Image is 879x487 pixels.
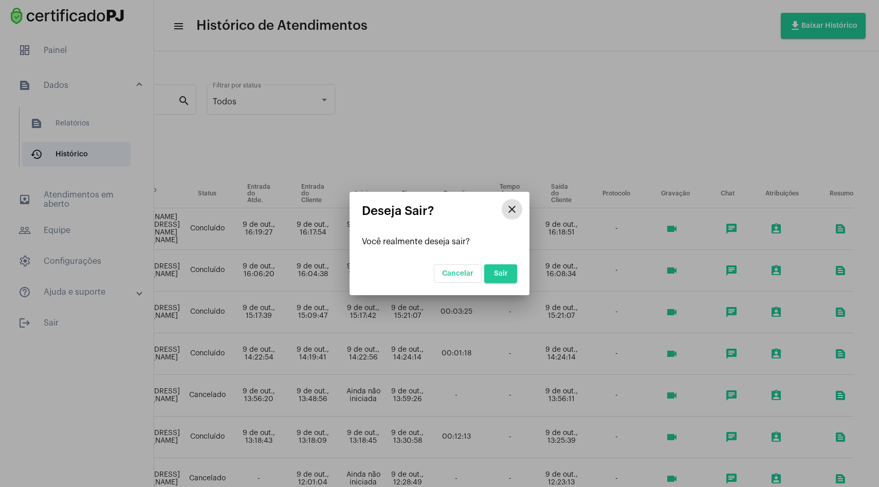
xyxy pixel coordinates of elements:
[434,264,482,283] button: Cancelar
[484,264,517,283] button: Sair
[362,205,434,217] mat-card-title: Deseja Sair?
[506,203,518,215] mat-icon: close
[362,237,517,246] div: Você realmente deseja sair?
[442,270,473,277] span: Cancelar
[494,270,508,277] span: Sair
